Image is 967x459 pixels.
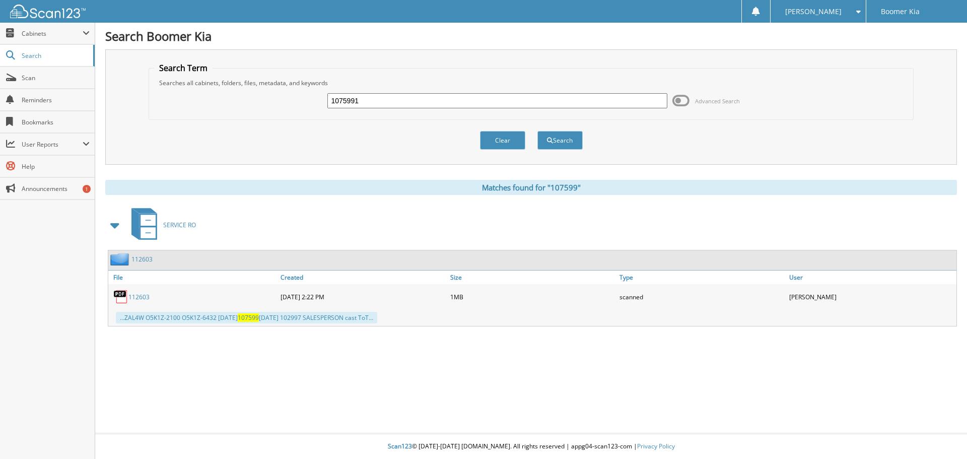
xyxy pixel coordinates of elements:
img: scan123-logo-white.svg [10,5,86,18]
div: [PERSON_NAME] [787,287,956,307]
span: SERVICE RO [163,221,196,229]
button: Search [537,131,583,150]
div: 1MB [448,287,617,307]
span: Advanced Search [695,97,740,105]
div: Matches found for "107599" [105,180,957,195]
span: Bookmarks [22,118,90,126]
a: Size [448,271,617,284]
a: Privacy Policy [637,442,675,450]
a: 112603 [128,293,150,301]
span: Search [22,51,88,60]
span: [PERSON_NAME] [785,9,842,15]
div: [DATE] 2:22 PM [278,287,448,307]
div: Searches all cabinets, folders, files, metadata, and keywords [154,79,909,87]
span: 107599 [238,313,259,322]
div: scanned [617,287,787,307]
a: File [108,271,278,284]
legend: Search Term [154,62,213,74]
a: Type [617,271,787,284]
span: Cabinets [22,29,83,38]
span: Scan123 [388,442,412,450]
img: folder2.png [110,253,131,266]
a: SERVICE RO [125,205,196,245]
span: Boomer Kia [881,9,920,15]
a: User [787,271,956,284]
button: Clear [480,131,525,150]
div: © [DATE]-[DATE] [DOMAIN_NAME]. All rights reserved | appg04-scan123-com | [95,434,967,459]
h1: Search Boomer Kia [105,28,957,44]
a: 112603 [131,255,153,264]
span: Help [22,162,90,171]
span: Reminders [22,96,90,104]
div: ...ZAL4W O5K1Z-2100 O5K1Z-6432 [DATE] [DATE] 102997 SALESPERSON cast ToT... [116,312,377,323]
span: Announcements [22,184,90,193]
a: Created [278,271,448,284]
img: PDF.png [113,289,128,304]
div: 1 [83,185,91,193]
span: Scan [22,74,90,82]
span: User Reports [22,140,83,149]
